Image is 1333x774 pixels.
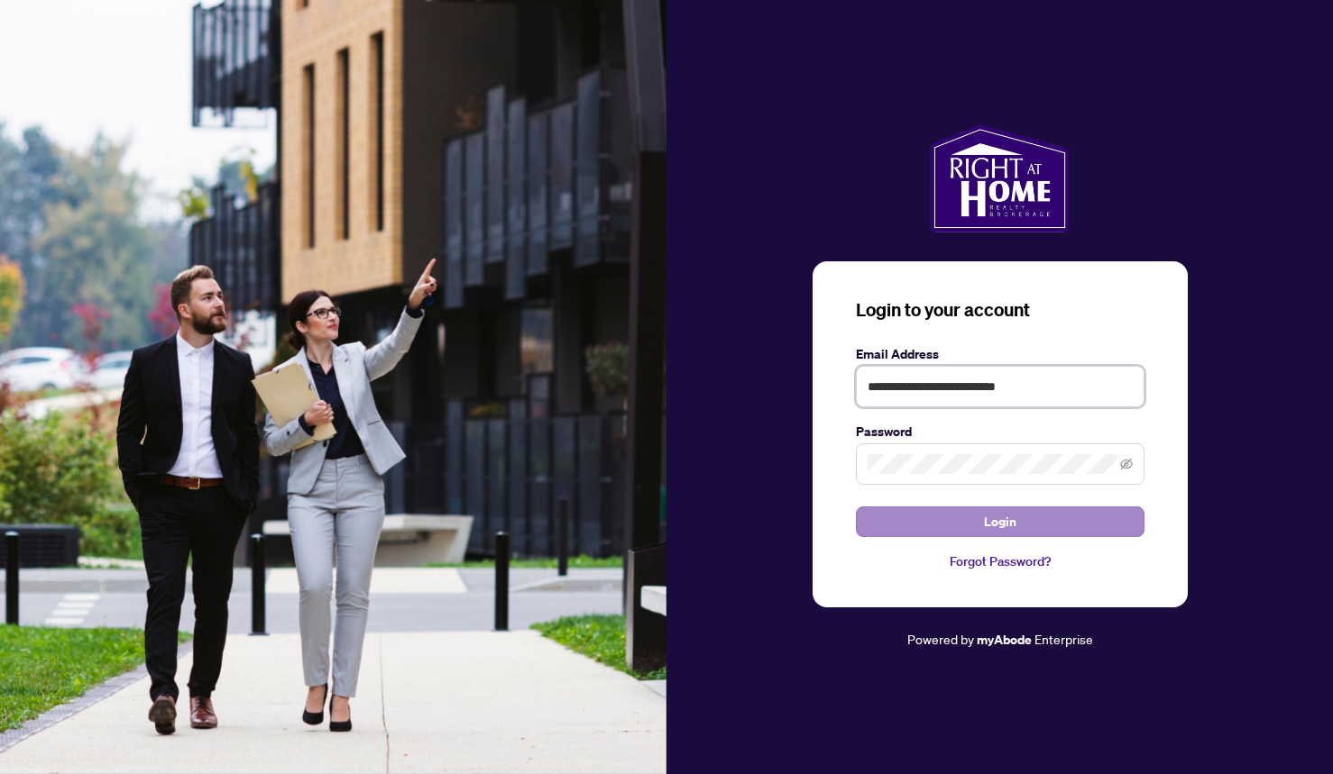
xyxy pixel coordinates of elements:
[1120,458,1133,470] span: eye-invisible
[856,297,1145,323] h3: Login to your account
[1034,631,1093,647] span: Enterprise
[907,631,974,647] span: Powered by
[856,422,1145,442] label: Password
[856,506,1145,537] button: Login
[856,551,1145,571] a: Forgot Password?
[930,124,1070,232] img: ma-logo
[977,630,1032,650] a: myAbode
[984,507,1016,536] span: Login
[856,344,1145,364] label: Email Address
